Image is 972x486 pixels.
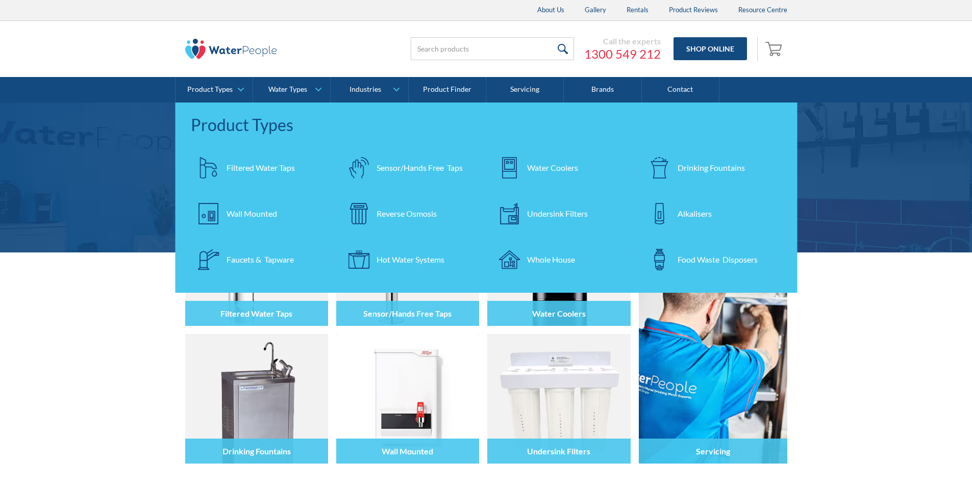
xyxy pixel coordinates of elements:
[382,446,433,456] h4: Wall Mounted
[584,36,661,46] div: Call the experts
[527,253,575,266] div: Whole House
[584,46,661,62] a: 1300 549 212
[227,208,277,220] div: Wall Mounted
[191,196,331,232] a: Wall Mounted
[191,113,782,137] div: Product Types
[187,85,233,94] div: Product Types
[220,309,292,318] h4: Filtered Water Taps
[527,162,578,174] div: Water Coolers
[227,162,295,174] div: Filtered Water Taps
[639,196,787,464] a: Servicing
[176,103,797,293] nav: Product Types
[491,242,632,277] a: Whole House
[268,85,307,94] div: Water Types
[176,77,253,103] a: Product Types
[642,150,782,186] a: Drinking Fountains
[191,150,331,186] a: Filtered Water Taps
[765,40,785,57] img: shopping cart
[363,309,452,318] h4: Sensor/Hands Free Taps
[185,334,328,464] img: Drinking Fountains
[487,334,630,464] img: Undersink Filters
[341,242,481,277] a: Hot Water Systems
[253,77,330,103] a: Water Types
[642,196,782,232] a: Alkalisers
[227,253,294,266] div: Faucets & Tapware
[411,37,574,60] input: Search products
[336,334,479,464] img: Wall Mounted
[491,150,632,186] a: Water Coolers
[486,77,564,103] a: Servicing
[527,446,590,456] h4: Undersink Filters
[674,37,747,60] a: Shop Online
[377,208,437,220] div: Reverse Osmosis
[527,208,588,220] div: Undersink Filters
[350,85,381,94] div: Industries
[331,77,408,103] a: Industries
[341,196,481,232] a: Reverse Osmosis
[642,77,719,103] a: Contact
[678,162,745,174] div: Drinking Fountains
[377,253,444,266] div: Hot Water Systems
[678,253,758,266] div: Food Waste Disposers
[377,162,463,174] div: Sensor/Hands Free Taps
[763,37,787,61] a: Open empty cart
[491,196,632,232] a: Undersink Filters
[532,309,586,318] h4: Water Coolers
[564,77,641,103] a: Brands
[222,446,291,456] h4: Drinking Fountains
[678,208,712,220] div: Alkalisers
[409,77,486,103] a: Product Finder
[341,150,481,186] a: Sensor/Hands Free Taps
[642,242,782,277] a: Food Waste Disposers
[185,39,277,59] img: The Water People
[696,446,730,456] h4: Servicing
[191,242,331,277] a: Faucets & Tapware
